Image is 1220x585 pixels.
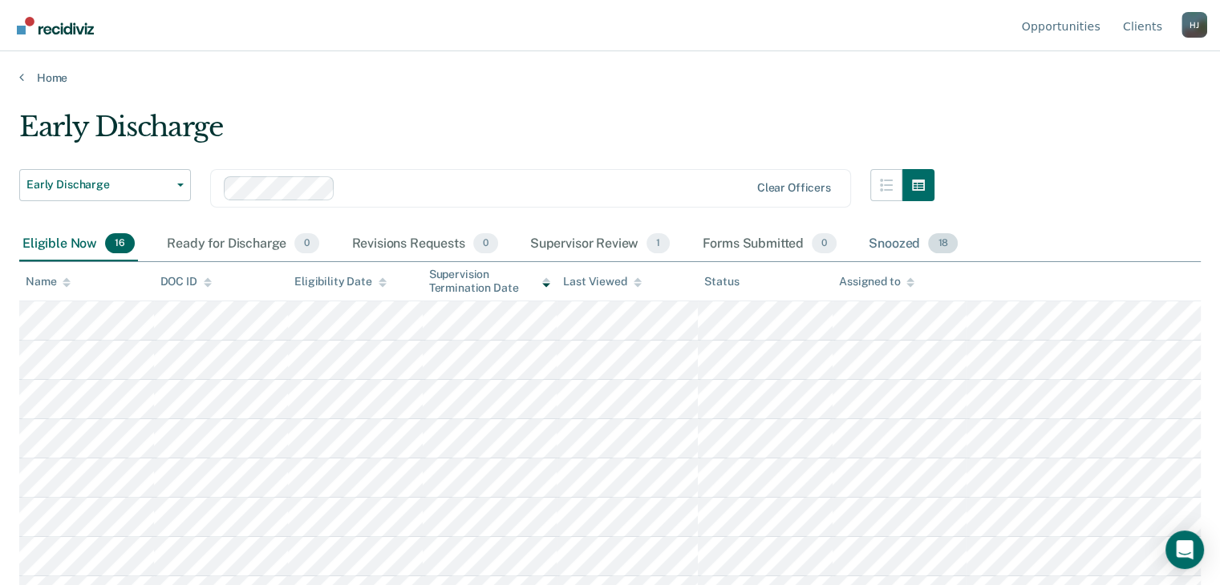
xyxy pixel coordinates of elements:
[429,268,551,295] div: Supervision Termination Date
[160,275,212,288] div: DOC ID
[839,275,914,288] div: Assigned to
[17,17,94,34] img: Recidiviz
[19,169,191,201] button: Early Discharge
[527,227,674,262] div: Supervisor Review1
[26,275,71,288] div: Name
[812,233,837,254] span: 0
[26,178,171,192] span: Early Discharge
[1181,12,1207,38] div: H J
[1181,12,1207,38] button: Profile dropdown button
[473,233,498,254] span: 0
[19,227,138,262] div: Eligible Now16
[294,233,319,254] span: 0
[699,227,840,262] div: Forms Submitted0
[19,111,934,156] div: Early Discharge
[563,275,641,288] div: Last Viewed
[928,233,958,254] span: 18
[19,71,1201,85] a: Home
[704,275,739,288] div: Status
[105,233,135,254] span: 16
[1165,531,1204,569] div: Open Intercom Messenger
[348,227,501,262] div: Revisions Requests0
[865,227,961,262] div: Snoozed18
[294,275,387,288] div: Eligibility Date
[164,227,322,262] div: Ready for Discharge0
[646,233,670,254] span: 1
[757,181,831,195] div: Clear officers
